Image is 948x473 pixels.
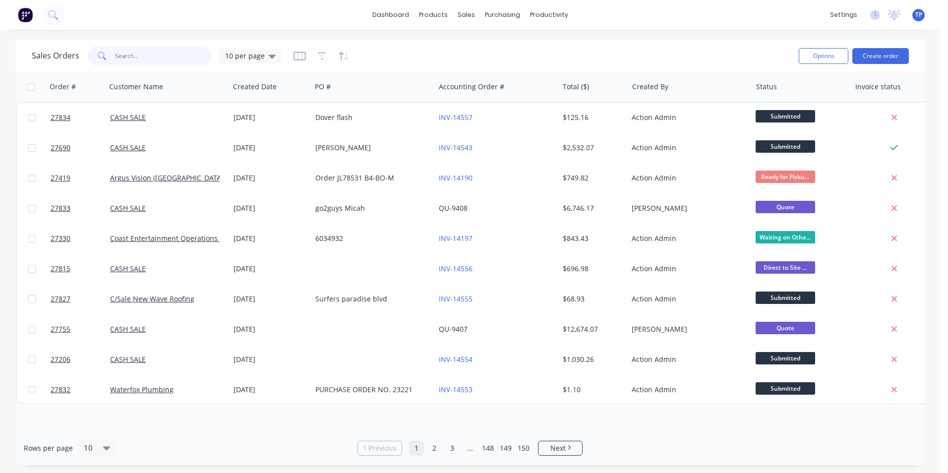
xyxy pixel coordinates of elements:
div: [DATE] [234,324,307,334]
span: 27419 [51,173,70,183]
a: Page 148 [480,441,495,456]
a: CASH SALE [110,113,146,122]
a: INV-14543 [439,143,473,152]
a: 27690 [51,133,110,163]
a: Next page [538,443,582,453]
div: PO # [315,82,331,92]
a: 27206 [51,345,110,374]
a: Waterfox Plumbing [110,385,174,394]
input: Search... [115,46,212,66]
span: Submitted [756,352,815,364]
a: Page 1 is your current page [409,441,424,456]
a: INV-14197 [439,234,473,243]
a: Jump forward [463,441,477,456]
a: 27827 [51,284,110,314]
span: Direct to Site ... [756,261,815,274]
div: [DATE] [234,355,307,364]
a: 27419 [51,163,110,193]
a: QU-9407 [439,324,468,334]
div: Action Admin [632,385,742,395]
span: Ready for Picku... [756,171,815,183]
div: Total ($) [563,82,589,92]
div: [PERSON_NAME] [632,324,742,334]
div: [PERSON_NAME] [632,203,742,213]
div: [DATE] [234,234,307,243]
a: Page 2 [427,441,442,456]
div: Dover flash [315,113,425,122]
div: $2,532.07 [563,143,621,153]
span: 27832 [51,385,70,395]
a: CASH SALE [110,143,146,152]
a: INV-14190 [439,173,473,182]
div: Action Admin [632,143,742,153]
div: $749.82 [563,173,621,183]
span: 27834 [51,113,70,122]
div: [DATE] [234,385,307,395]
button: Create order [852,48,909,64]
div: [DATE] [234,294,307,304]
a: 27832 [51,375,110,405]
span: Submitted [756,292,815,304]
span: 27206 [51,355,70,364]
img: Factory [18,7,33,22]
span: Submitted [756,110,815,122]
div: [DATE] [234,113,307,122]
div: $1.10 [563,385,621,395]
div: Surfers paradise blvd [315,294,425,304]
div: Customer Name [109,82,163,92]
div: Invoice status [855,82,901,92]
div: Action Admin [632,264,742,274]
div: 6034932 [315,234,425,243]
span: TP [915,10,922,19]
a: dashboard [367,7,414,22]
div: $12,674.07 [563,324,621,334]
a: 27834 [51,103,110,132]
span: 27755 [51,324,70,334]
div: Accounting Order # [439,82,504,92]
div: Created By [632,82,668,92]
div: $696.98 [563,264,621,274]
span: 27827 [51,294,70,304]
a: INV-14555 [439,294,473,303]
a: Page 149 [498,441,513,456]
a: CASH SALE [110,324,146,334]
h1: Sales Orders [32,51,79,60]
span: 27690 [51,143,70,153]
div: Order JL78531 B4-BO-M [315,173,425,183]
span: Quote [756,322,815,334]
a: CASH SALE [110,203,146,213]
a: 27330 [51,224,110,253]
div: [DATE] [234,143,307,153]
div: [DATE] [234,203,307,213]
div: [DATE] [234,264,307,274]
div: Action Admin [632,294,742,304]
div: productivity [525,7,573,22]
a: 27815 [51,254,110,284]
a: Page 3 [445,441,460,456]
a: INV-14556 [439,264,473,273]
span: 27815 [51,264,70,274]
a: INV-14553 [439,385,473,394]
span: Rows per page [24,443,73,453]
span: Quote [756,201,815,213]
div: $68.93 [563,294,621,304]
a: QU-9408 [439,203,468,213]
a: CASH SALE [110,264,146,273]
a: Argus Vision ([GEOGRAPHIC_DATA]) P/L [110,173,237,182]
div: Action Admin [632,355,742,364]
a: INV-14554 [439,355,473,364]
span: 27833 [51,203,70,213]
button: Options [799,48,848,64]
div: settings [825,7,862,22]
div: $1,030.26 [563,355,621,364]
div: Action Admin [632,113,742,122]
a: Page 150 [516,441,531,456]
div: PURCHASE ORDER NO. 23221 [315,385,425,395]
span: 10 per page [225,51,265,61]
div: [PERSON_NAME] [315,143,425,153]
div: purchasing [480,7,525,22]
span: Submitted [756,382,815,395]
div: $6,746.17 [563,203,621,213]
span: 27330 [51,234,70,243]
a: 27833 [51,193,110,223]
